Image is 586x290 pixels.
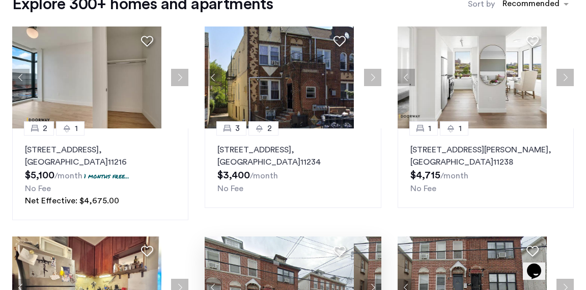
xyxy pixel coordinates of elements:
[398,27,547,128] img: 2016_638666715889771230.jpeg
[84,172,129,180] p: 1 months free...
[12,27,161,128] img: 2016_638673975962267132.jpeg
[43,122,47,135] span: 2
[410,184,436,193] span: No Fee
[250,172,278,180] sub: /month
[398,128,574,208] a: 11[STREET_ADDRESS][PERSON_NAME], [GEOGRAPHIC_DATA]11238No Fee
[12,128,188,220] a: 21[STREET_ADDRESS], [GEOGRAPHIC_DATA]112161 months free...No FeeNet Effective: $4,675.00
[398,69,415,86] button: Previous apartment
[459,122,462,135] span: 1
[217,184,243,193] span: No Fee
[235,122,240,135] span: 3
[12,69,30,86] button: Previous apartment
[205,69,222,86] button: Previous apartment
[25,170,54,180] span: $5,100
[364,69,381,86] button: Next apartment
[25,184,51,193] span: No Fee
[205,128,381,208] a: 32[STREET_ADDRESS], [GEOGRAPHIC_DATA]11234No Fee
[556,69,574,86] button: Next apartment
[217,144,368,168] p: [STREET_ADDRESS] 11234
[428,122,431,135] span: 1
[171,69,188,86] button: Next apartment
[25,144,176,168] p: [STREET_ADDRESS] 11216
[75,122,78,135] span: 1
[217,170,250,180] span: $3,400
[205,27,354,128] img: 2016_638484540295233130.jpeg
[440,172,468,180] sub: /month
[523,249,555,280] iframe: chat widget
[267,122,272,135] span: 2
[25,197,119,205] span: Net Effective: $4,675.00
[410,144,561,168] p: [STREET_ADDRESS][PERSON_NAME] 11238
[410,170,440,180] span: $4,715
[54,172,82,180] sub: /month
